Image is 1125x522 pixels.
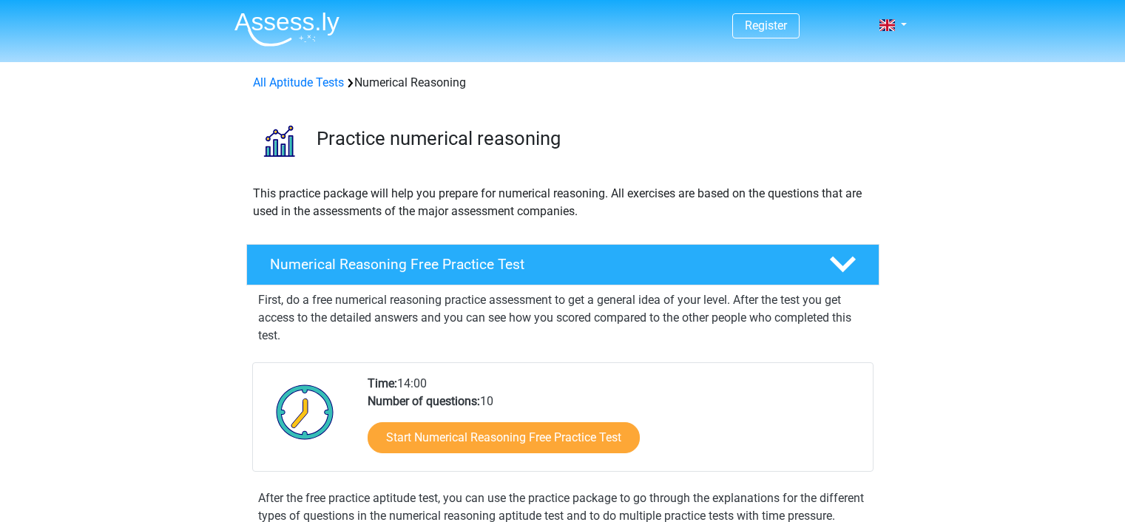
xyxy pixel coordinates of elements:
[270,256,805,273] h4: Numerical Reasoning Free Practice Test
[253,75,344,89] a: All Aptitude Tests
[368,394,480,408] b: Number of questions:
[247,74,879,92] div: Numerical Reasoning
[240,244,885,285] a: Numerical Reasoning Free Practice Test
[247,109,310,172] img: numerical reasoning
[368,422,640,453] a: Start Numerical Reasoning Free Practice Test
[268,375,342,449] img: Clock
[745,18,787,33] a: Register
[258,291,868,345] p: First, do a free numerical reasoning practice assessment to get a general idea of your level. Aft...
[234,12,339,47] img: Assessly
[368,376,397,390] b: Time:
[253,185,873,220] p: This practice package will help you prepare for numerical reasoning. All exercises are based on t...
[317,127,868,150] h3: Practice numerical reasoning
[357,375,872,471] div: 14:00 10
